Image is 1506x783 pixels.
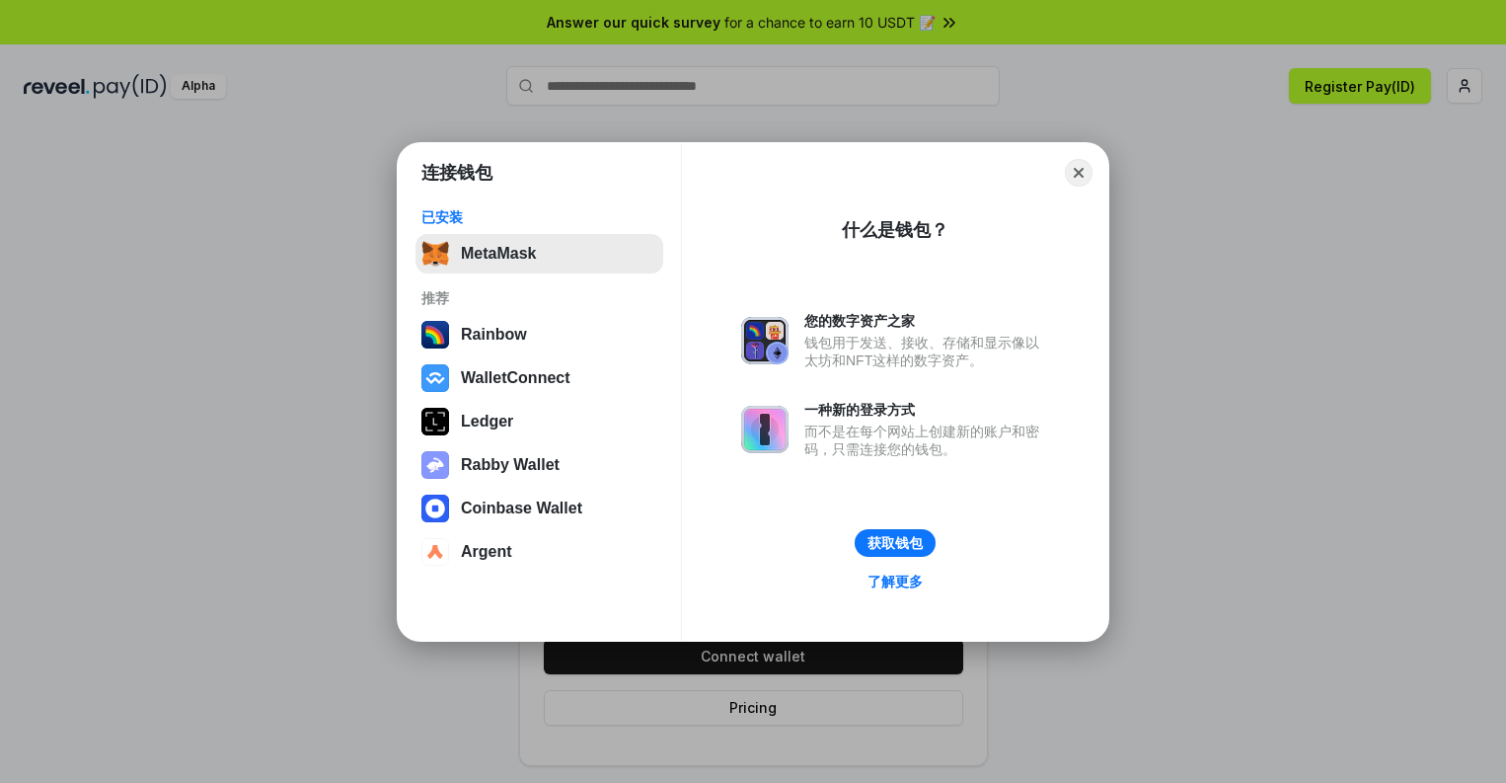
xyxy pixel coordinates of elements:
button: Ledger [415,402,663,441]
div: 获取钱包 [867,534,923,552]
button: Coinbase Wallet [415,489,663,528]
button: 获取钱包 [855,529,936,557]
div: 什么是钱包？ [842,218,948,242]
button: MetaMask [415,234,663,274]
div: Argent [461,543,512,561]
div: Rainbow [461,326,527,344]
div: 已安装 [421,208,657,226]
img: svg+xml,%3Csvg%20xmlns%3D%22http%3A%2F%2Fwww.w3.org%2F2000%2Fsvg%22%20fill%3D%22none%22%20viewBox... [741,317,789,364]
button: Close [1065,159,1092,187]
div: MetaMask [461,245,536,263]
button: WalletConnect [415,358,663,398]
div: Ledger [461,413,513,431]
button: Rainbow [415,315,663,354]
img: svg+xml,%3Csvg%20width%3D%2228%22%20height%3D%2228%22%20viewBox%3D%220%200%2028%2028%22%20fill%3D... [421,538,449,566]
div: 了解更多 [867,573,923,590]
img: svg+xml,%3Csvg%20width%3D%22120%22%20height%3D%22120%22%20viewBox%3D%220%200%20120%20120%22%20fil... [421,321,449,349]
img: svg+xml,%3Csvg%20xmlns%3D%22http%3A%2F%2Fwww.w3.org%2F2000%2Fsvg%22%20fill%3D%22none%22%20viewBox... [421,451,449,479]
img: svg+xml,%3Csvg%20xmlns%3D%22http%3A%2F%2Fwww.w3.org%2F2000%2Fsvg%22%20fill%3D%22none%22%20viewBox... [741,406,789,453]
div: 您的数字资产之家 [804,312,1049,330]
button: Rabby Wallet [415,445,663,485]
div: 一种新的登录方式 [804,401,1049,419]
a: 了解更多 [856,569,935,594]
div: 推荐 [421,289,657,307]
div: 而不是在每个网站上创建新的账户和密码，只需连接您的钱包。 [804,423,1049,458]
h1: 连接钱包 [421,161,492,185]
img: svg+xml,%3Csvg%20xmlns%3D%22http%3A%2F%2Fwww.w3.org%2F2000%2Fsvg%22%20width%3D%2228%22%20height%3... [421,408,449,435]
img: svg+xml,%3Csvg%20width%3D%2228%22%20height%3D%2228%22%20viewBox%3D%220%200%2028%2028%22%20fill%3D... [421,364,449,392]
div: Rabby Wallet [461,456,560,474]
img: svg+xml,%3Csvg%20width%3D%2228%22%20height%3D%2228%22%20viewBox%3D%220%200%2028%2028%22%20fill%3D... [421,495,449,522]
div: 钱包用于发送、接收、存储和显示像以太坊和NFT这样的数字资产。 [804,334,1049,369]
div: WalletConnect [461,369,570,387]
div: Coinbase Wallet [461,500,582,517]
img: svg+xml,%3Csvg%20fill%3D%22none%22%20height%3D%2233%22%20viewBox%3D%220%200%2035%2033%22%20width%... [421,240,449,268]
button: Argent [415,532,663,572]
